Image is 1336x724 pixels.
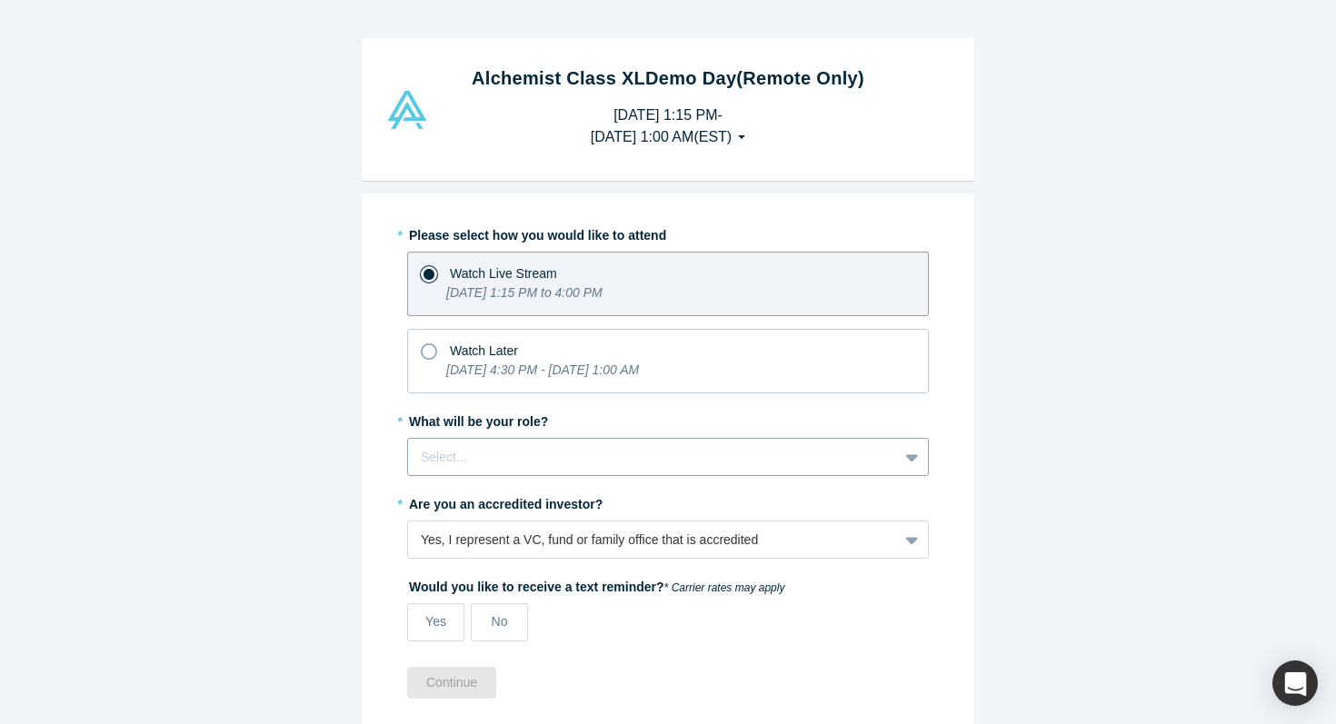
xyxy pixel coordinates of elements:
[472,68,864,88] strong: Alchemist Class XL Demo Day (Remote Only)
[572,98,764,154] button: [DATE] 1:15 PM-[DATE] 1:00 AM(EST)
[450,266,557,281] span: Watch Live Stream
[446,285,603,300] i: [DATE] 1:15 PM to 4:00 PM
[407,489,929,514] label: Are you an accredited investor?
[407,571,929,597] label: Would you like to receive a text reminder?
[446,362,639,377] i: [DATE] 4:30 PM - [DATE] 1:00 AM
[407,406,929,431] label: What will be your role?
[385,91,429,129] img: Alchemist Vault Logo
[425,614,446,629] span: Yes
[407,667,496,699] button: Continue
[421,531,885,550] div: Yes, I represent a VC, fund or family office that is accredited
[664,581,785,594] em: * Carrier rates may apply
[492,614,508,629] span: No
[407,220,929,245] label: Please select how you would like to attend
[450,343,518,358] span: Watch Later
